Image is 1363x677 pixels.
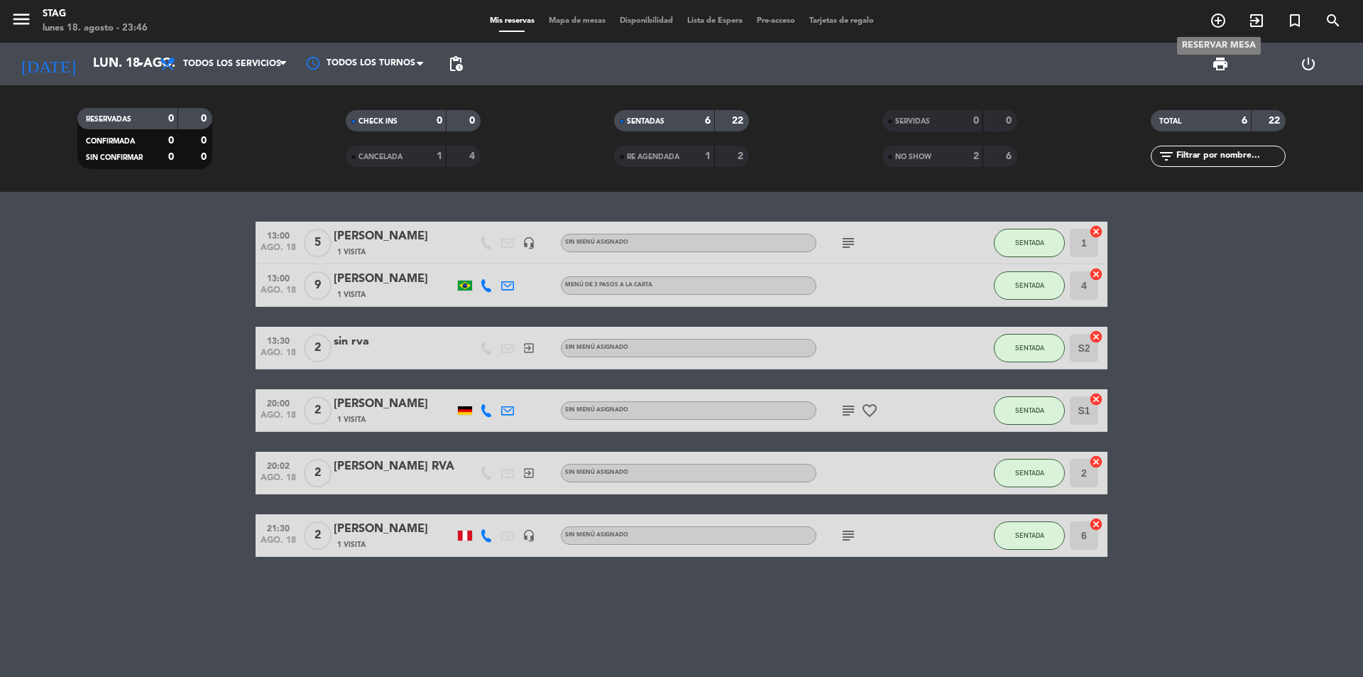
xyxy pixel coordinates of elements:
span: CHECK INS [358,118,398,125]
strong: 6 [1242,116,1247,126]
span: ago. 18 [261,411,296,427]
button: SENTADA [994,334,1065,362]
i: [DATE] [11,48,86,80]
span: CANCELADA [358,153,403,161]
span: TOTAL [1159,118,1181,125]
i: exit_to_app [522,342,535,354]
span: ago. 18 [261,286,296,302]
i: favorite_border [861,402,878,419]
span: SENTADA [1015,239,1044,247]
strong: 0 [1006,116,1014,126]
i: cancel [1089,330,1103,344]
span: Tarjetas de regalo [802,17,881,25]
span: 13:00 [261,227,296,243]
i: cancel [1089,517,1103,531]
span: Sin menú asignado [565,239,628,245]
strong: 0 [201,152,209,162]
strong: 1 [437,151,442,161]
i: add_circle_outline [1210,12,1227,29]
span: 2 [304,396,332,425]
strong: 22 [1269,116,1283,126]
div: LOG OUT [1264,43,1352,85]
strong: 6 [1006,151,1014,161]
span: SENTADA [1015,469,1044,477]
div: RESERVAR MESA [1177,37,1261,55]
span: CONFIRMADA [86,138,135,145]
span: 9 [304,271,332,300]
i: headset_mic [522,237,535,249]
i: search [1325,12,1342,29]
span: 5 [304,229,332,257]
span: 1 Visita [337,414,366,426]
span: ago. 18 [261,536,296,552]
span: ago. 18 [261,473,296,489]
span: 13:00 [261,269,296,286]
div: [PERSON_NAME] [334,270,454,288]
i: menu [11,9,32,30]
span: Mis reservas [483,17,542,25]
div: sin rva [334,332,454,351]
i: turned_in_not [1286,12,1303,29]
span: Pre-acceso [750,17,802,25]
i: filter_list [1158,148,1175,165]
strong: 0 [168,152,174,162]
span: RESERVADAS [86,116,131,123]
i: power_settings_new [1300,55,1317,72]
button: menu [11,9,32,35]
span: 1 Visita [337,289,366,300]
span: ago. 18 [261,348,296,364]
strong: 6 [705,116,711,126]
span: Sin menú asignado [565,532,628,538]
strong: 0 [168,114,174,124]
span: NO SHOW [895,153,931,161]
div: lunes 18. agosto - 23:46 [43,21,148,36]
button: SENTADA [994,271,1065,300]
i: cancel [1089,224,1103,239]
span: print [1212,55,1229,72]
span: Disponibilidad [613,17,680,25]
span: Sin menú asignado [565,407,628,413]
div: STAG [43,7,148,21]
i: subject [840,527,857,544]
strong: 1 [705,151,711,161]
div: [PERSON_NAME] [334,227,454,246]
i: cancel [1089,267,1103,281]
span: 1 Visita [337,247,366,258]
span: pending_actions [447,55,464,72]
span: Sin menú asignado [565,345,628,350]
button: SENTADA [994,521,1065,550]
i: cancel [1089,392,1103,406]
span: 2 [304,334,332,362]
span: Mapa de mesas [542,17,613,25]
span: SIN CONFIRMAR [86,154,143,161]
div: [PERSON_NAME] [334,395,454,413]
i: headset_mic [522,529,535,542]
strong: 0 [201,136,209,146]
span: SENTADA [1015,531,1044,539]
span: RE AGENDADA [627,153,679,161]
span: SENTADA [1015,406,1044,414]
strong: 0 [168,136,174,146]
i: exit_to_app [522,467,535,480]
div: [PERSON_NAME] [334,520,454,538]
button: SENTADA [994,396,1065,425]
strong: 22 [732,116,746,126]
strong: 2 [738,151,746,161]
i: cancel [1089,455,1103,469]
i: exit_to_app [1248,12,1265,29]
strong: 0 [437,116,442,126]
i: subject [840,234,857,251]
input: Filtrar por nombre... [1175,148,1285,164]
span: 20:00 [261,394,296,411]
i: arrow_drop_down [132,55,149,72]
span: SENTADA [1015,344,1044,352]
strong: 0 [201,114,209,124]
span: 13:30 [261,332,296,348]
strong: 4 [469,151,478,161]
span: Lista de Espera [680,17,750,25]
button: SENTADA [994,459,1065,487]
span: Todos los servicios [183,59,281,69]
strong: 0 [469,116,478,126]
span: SENTADAS [627,118,664,125]
strong: 0 [973,116,979,126]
